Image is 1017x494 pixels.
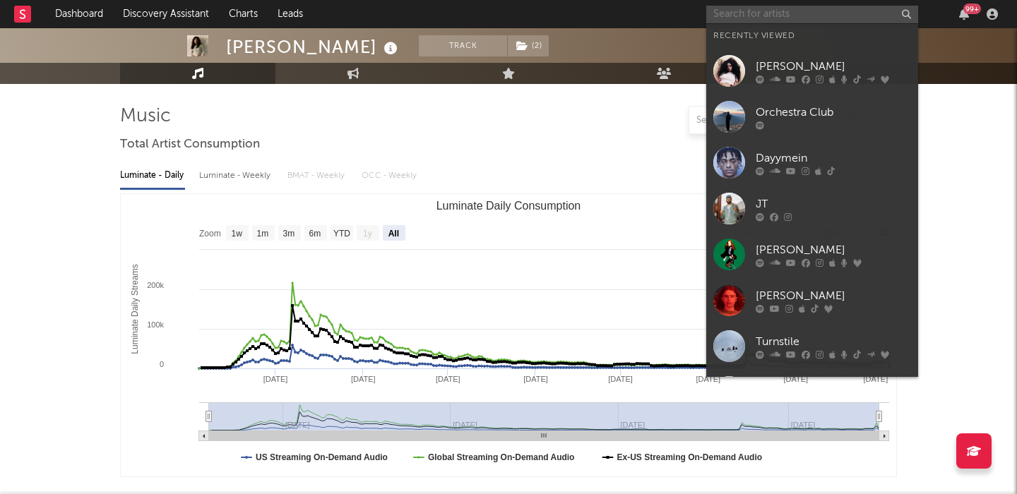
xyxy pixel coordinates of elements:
[756,150,911,167] div: Dayymein
[689,115,838,126] input: Search by song name or URL
[147,281,164,289] text: 200k
[283,229,295,239] text: 3m
[199,164,273,188] div: Luminate - Weekly
[388,229,399,239] text: All
[333,229,350,239] text: YTD
[263,375,288,383] text: [DATE]
[436,375,460,383] text: [DATE]
[706,94,918,140] a: Orchestra Club
[508,35,549,56] button: (2)
[706,231,918,277] a: [PERSON_NAME]
[351,375,376,383] text: [DATE]
[232,229,243,239] text: 1w
[696,375,720,383] text: [DATE]
[713,28,911,44] div: Recently Viewed
[706,186,918,231] a: JT
[706,48,918,94] a: [PERSON_NAME]
[120,164,185,188] div: Luminate - Daily
[309,229,321,239] text: 6m
[756,104,911,121] div: Orchestra Club
[160,360,164,368] text: 0
[256,452,388,462] text: US Streaming On-Demand Audio
[706,140,918,186] a: Dayymein
[756,333,911,350] div: Turnstile
[120,136,260,153] span: Total Artist Consumption
[226,35,401,59] div: [PERSON_NAME]
[507,35,549,56] span: ( 2 )
[756,287,911,304] div: [PERSON_NAME]
[706,369,918,415] a: [PERSON_NAME]
[706,277,918,323] a: [PERSON_NAME]
[523,375,548,383] text: [DATE]
[436,200,581,212] text: Luminate Daily Consumption
[130,264,140,354] text: Luminate Daily Streams
[363,229,372,239] text: 1y
[147,320,164,329] text: 100k
[608,375,633,383] text: [DATE]
[428,452,575,462] text: Global Streaming On-Demand Audio
[257,229,269,239] text: 1m
[706,323,918,369] a: Turnstile
[784,375,809,383] text: [DATE]
[419,35,507,56] button: Track
[121,194,896,476] svg: Luminate Daily Consumption
[199,229,221,239] text: Zoom
[864,375,888,383] text: [DATE]
[756,241,911,258] div: [PERSON_NAME]
[963,4,981,14] div: 99 +
[959,8,969,20] button: 99+
[706,6,918,23] input: Search for artists
[756,58,911,75] div: [PERSON_NAME]
[617,452,763,462] text: Ex-US Streaming On-Demand Audio
[756,195,911,212] div: JT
